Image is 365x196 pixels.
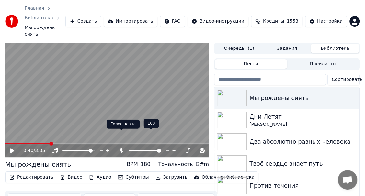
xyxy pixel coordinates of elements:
nav: breadcrumb [25,5,65,38]
div: Настройки [317,18,343,25]
button: Настройки [305,16,347,27]
a: Главная [25,5,44,12]
div: 180 [141,160,151,168]
div: Облачная библиотека [202,174,255,180]
div: Два абсолютно разных человека [249,137,357,146]
button: Создать [65,16,101,27]
a: Открытый чат [338,170,357,190]
span: 3:05 [35,147,45,154]
div: G#m [196,160,209,168]
div: Твоё сердце знает путь [249,159,357,168]
span: ( 1 ) [248,45,254,52]
img: youka [5,15,18,28]
div: 100 [143,119,159,128]
button: Видео-инструкции [188,16,248,27]
button: FAQ [160,16,185,27]
button: Очередь [215,44,263,53]
button: Аудио [86,173,114,182]
button: Задания [263,44,311,53]
button: Загрузить [153,173,190,182]
div: [PERSON_NAME] [249,121,357,128]
div: Мы рождены сиять [249,93,357,103]
button: Плейлисты [287,59,359,69]
button: Субтитры [115,173,152,182]
div: Мы рождены сиять [5,160,71,169]
span: Мы рождены сиять [25,25,65,38]
div: BPM [127,160,138,168]
button: Библиотека [311,44,359,53]
span: Кредиты [263,18,284,25]
button: Песни [215,59,287,69]
div: / [23,147,39,154]
a: Библиотека [25,15,53,21]
span: 0:40 [23,147,33,154]
div: Дни Летят [249,112,357,121]
button: Видео [57,173,85,182]
button: Импортировать [104,16,157,27]
span: Сортировать [332,76,362,83]
button: Редактировать [7,173,56,182]
div: Голос певца [107,120,140,129]
button: Кредиты1553 [251,16,302,27]
div: Против течения [249,181,357,190]
span: 1553 [287,18,298,25]
div: Тональность [158,160,193,168]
